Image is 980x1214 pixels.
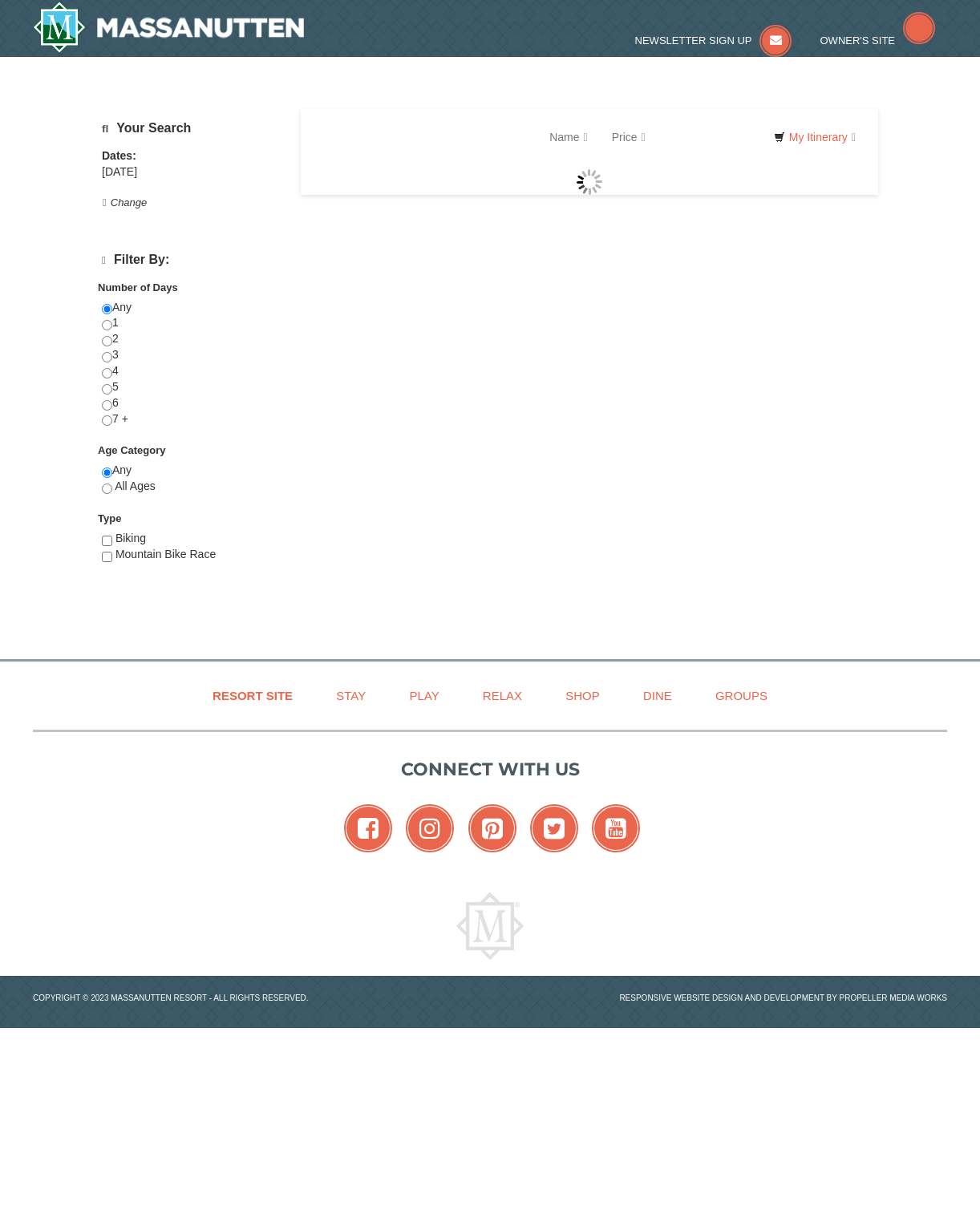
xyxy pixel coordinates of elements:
[635,34,792,47] a: Newsletter Sign Up
[102,121,281,136] h5: Your Search
[695,678,788,714] a: Groups
[115,532,146,544] span: Biking
[389,678,459,714] a: Play
[456,892,524,960] img: Massanutten Resort Logo
[102,164,281,180] div: [DATE]
[600,121,658,153] a: Price
[102,253,281,268] h4: Filter By:
[316,678,386,714] a: Stay
[820,34,936,47] a: Owner's Site
[115,548,216,560] span: Mountain Bike Race
[463,678,542,714] a: Relax
[98,444,166,456] strong: Age Category
[537,121,599,153] a: Name
[102,463,281,511] div: Any
[33,2,304,53] a: Massanutten Resort
[545,678,620,714] a: Shop
[33,756,947,783] p: Connect with us
[763,125,866,149] a: My Itinerary
[102,300,281,443] div: Any 1 2 3 4 5 6 7 +
[102,149,136,162] strong: Dates:
[192,678,313,714] a: Resort Site
[102,194,148,212] button: Change
[577,169,602,195] img: wait gif
[33,2,304,53] img: Massanutten Resort Logo
[98,281,178,293] strong: Number of Days
[623,678,692,714] a: Dine
[21,992,490,1004] p: Copyright © 2023 Massanutten Resort - All Rights Reserved.
[635,34,752,47] span: Newsletter Sign Up
[820,34,896,47] span: Owner's Site
[115,480,156,492] span: All Ages
[98,512,121,524] strong: Type
[619,993,947,1002] a: Responsive website design and development by Propeller Media Works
